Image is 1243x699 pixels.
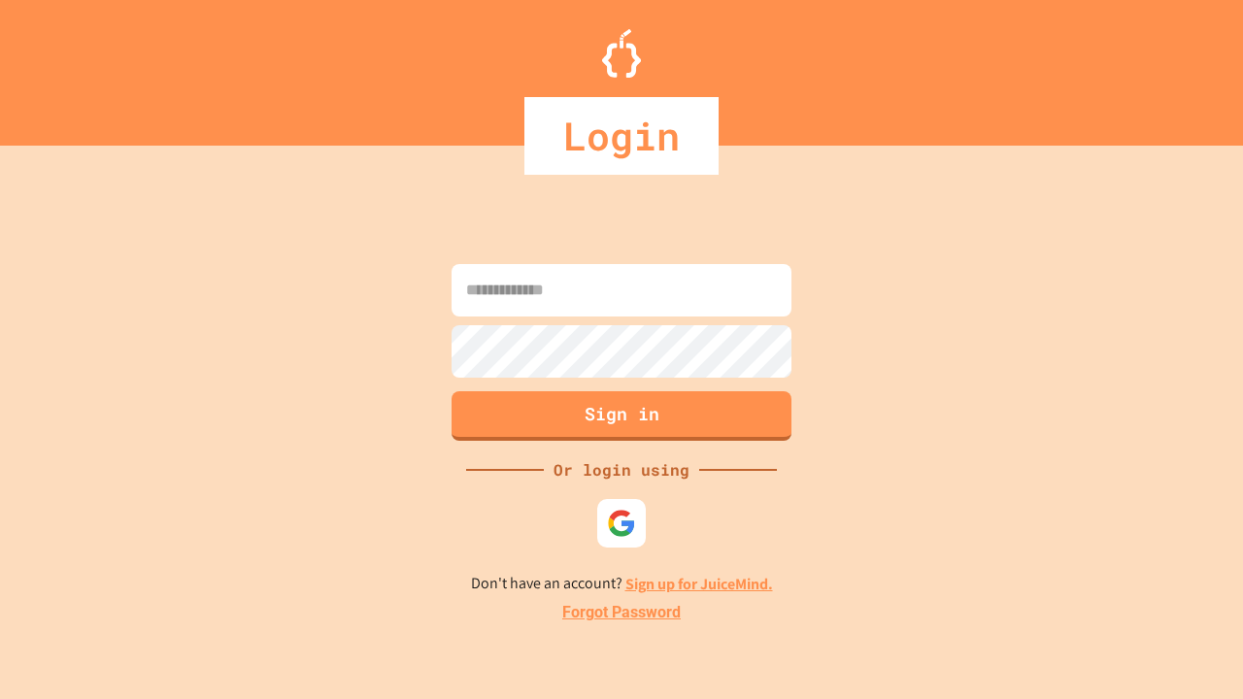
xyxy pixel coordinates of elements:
[607,509,636,538] img: google-icon.svg
[562,601,681,624] a: Forgot Password
[524,97,719,175] div: Login
[452,391,791,441] button: Sign in
[544,458,699,482] div: Or login using
[625,574,773,594] a: Sign up for JuiceMind.
[471,572,773,596] p: Don't have an account?
[602,29,641,78] img: Logo.svg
